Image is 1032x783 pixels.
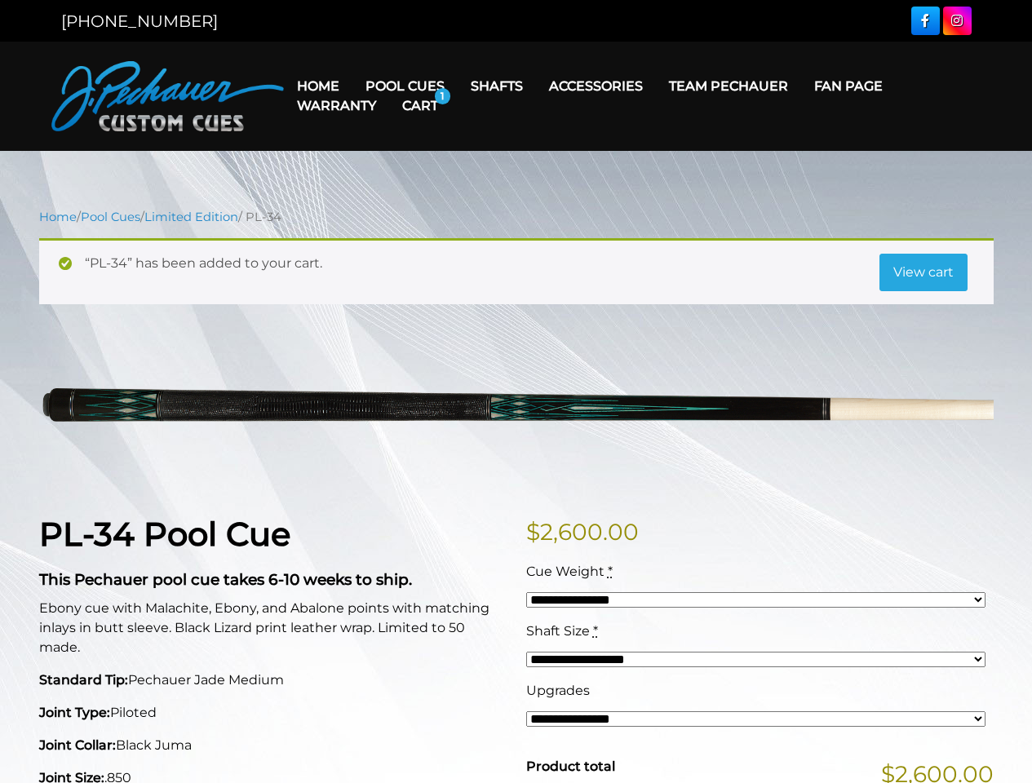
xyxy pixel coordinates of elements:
[526,564,605,579] span: Cue Weight
[526,518,540,546] span: $
[526,623,590,639] span: Shaft Size
[39,210,77,224] a: Home
[526,759,615,774] span: Product total
[81,210,140,224] a: Pool Cues
[284,85,389,126] a: Warranty
[593,623,598,639] abbr: required
[284,65,352,107] a: Home
[39,570,412,589] strong: This Pechauer pool cue takes 6-10 weeks to ship.
[39,238,994,304] div: “PL-34” has been added to your cart.
[39,737,116,753] strong: Joint Collar:
[39,736,507,755] p: Black Juma
[39,208,994,226] nav: Breadcrumb
[39,670,507,690] p: Pechauer Jade Medium
[39,514,290,554] strong: PL-34 Pool Cue
[39,672,128,688] strong: Standard Tip:
[879,254,968,291] a: View cart
[352,65,458,107] a: Pool Cues
[39,599,507,657] p: Ebony cue with Malachite, Ebony, and Abalone points with matching inlays in butt sleeve. Black Li...
[389,85,451,126] a: Cart
[536,65,656,107] a: Accessories
[608,564,613,579] abbr: required
[39,330,994,489] img: pl-34.png
[51,61,284,131] img: Pechauer Custom Cues
[801,65,896,107] a: Fan Page
[458,65,536,107] a: Shafts
[656,65,801,107] a: Team Pechauer
[61,11,218,31] a: [PHONE_NUMBER]
[39,705,110,720] strong: Joint Type:
[144,210,238,224] a: Limited Edition
[39,703,507,723] p: Piloted
[526,683,590,698] span: Upgrades
[526,518,639,546] bdi: 2,600.00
